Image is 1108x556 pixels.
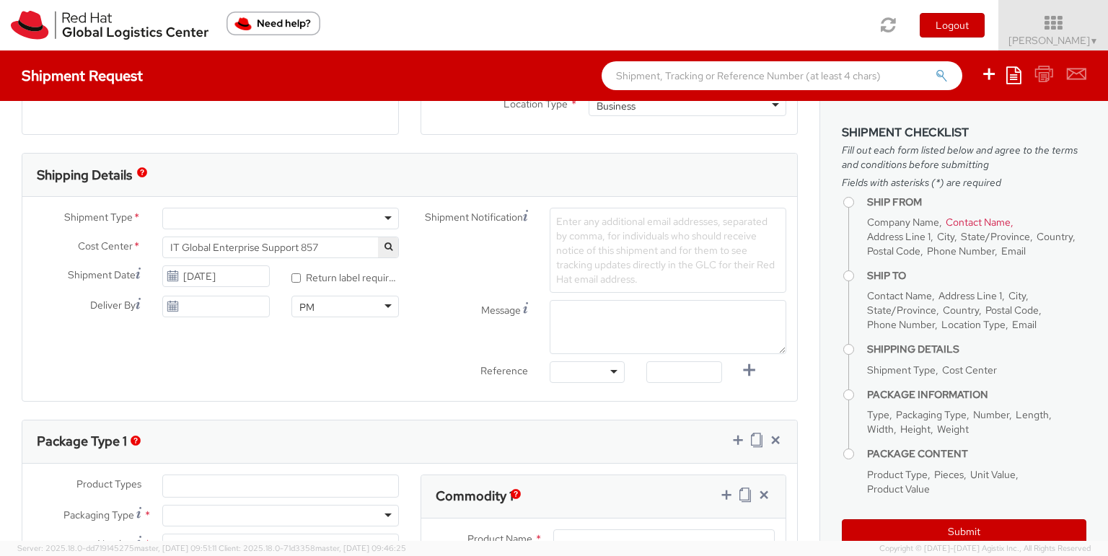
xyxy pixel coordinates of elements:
h3: Shipment Checklist [842,126,1086,139]
h4: Shipping Details [867,344,1086,355]
span: Location Type [941,318,1006,331]
span: Pieces [934,468,964,481]
h3: Package Type 1 [37,434,127,449]
span: Reference [480,364,528,377]
h4: Ship From [867,197,1086,208]
span: City [937,230,954,243]
span: Server: 2025.18.0-dd719145275 [17,543,216,553]
span: Shipment Type [867,363,936,376]
span: Contact Name [946,216,1011,229]
span: Number [973,408,1009,421]
span: Postal Code [867,244,920,257]
h4: Shipment Request [22,68,143,84]
button: Submit [842,519,1086,544]
label: Return label required [291,268,399,285]
span: Address Line 1 [938,289,1002,302]
span: Width [867,423,894,436]
span: master, [DATE] 09:51:11 [134,543,216,553]
span: Location Type [504,97,568,110]
span: master, [DATE] 09:46:25 [315,543,406,553]
span: Weight [937,423,969,436]
div: Business [597,99,636,113]
img: rh-logistics-00dfa346123c4ec078e1.svg [11,11,208,40]
span: State/Province [961,230,1030,243]
span: [PERSON_NAME] [1008,34,1099,47]
span: City [1008,289,1026,302]
span: Phone Number [867,318,935,331]
h3: Commodity 1 [436,489,514,503]
span: Shipment Date [68,268,136,283]
span: State/Province [867,304,936,317]
span: Client: 2025.18.0-71d3358 [219,543,406,553]
span: Height [900,423,931,436]
span: Type [867,408,889,421]
span: Copyright © [DATE]-[DATE] Agistix Inc., All Rights Reserved [879,543,1091,555]
span: IT Global Enterprise Support 857 [170,241,391,254]
span: Country [943,304,979,317]
span: Address Line 1 [867,230,931,243]
span: Postal Code [985,304,1039,317]
span: Shipment Notification [425,210,523,225]
span: Product Value [867,482,930,495]
span: Number [97,537,134,550]
span: Product Types [76,477,141,490]
span: Message [481,304,521,317]
span: Phone Number [927,244,995,257]
span: Length [1016,408,1049,421]
span: Cost Center [942,363,997,376]
span: Email [1012,318,1037,331]
h4: Package Information [867,389,1086,400]
span: Packaging Type [896,408,967,421]
span: Product Type [867,468,928,481]
span: Shipment Type [64,210,133,226]
span: Fields with asterisks (*) are required [842,175,1086,190]
span: IT Global Enterprise Support 857 [162,237,399,258]
button: Need help? [227,12,320,35]
div: PM [299,300,315,314]
h4: Ship To [867,270,1086,281]
input: Shipment, Tracking or Reference Number (at least 4 chars) [602,61,962,90]
span: Deliver By [90,298,136,313]
span: Country [1037,230,1073,243]
h3: Shipping Details [37,168,132,182]
span: Enter any additional email addresses, separated by comma, for individuals who should receive noti... [556,215,775,286]
span: Fill out each form listed below and agree to the terms and conditions before submitting [842,143,1086,172]
span: Contact Name [867,289,932,302]
span: Unit Value [970,468,1016,481]
span: Company Name [867,216,939,229]
span: Packaging Type [63,508,134,521]
input: Return label required [291,273,301,283]
span: ▼ [1090,35,1099,47]
span: Cost Center [78,239,133,255]
button: Logout [920,13,985,37]
h4: Package Content [867,449,1086,459]
span: Product Name [467,532,532,545]
span: Email [1001,244,1026,257]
